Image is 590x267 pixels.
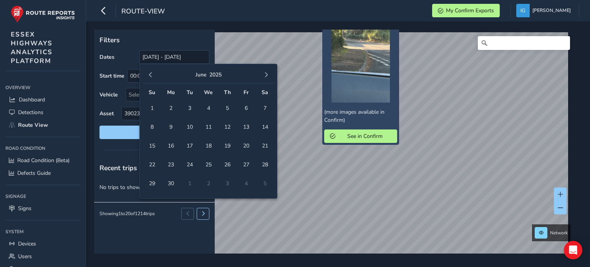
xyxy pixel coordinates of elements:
[164,101,177,115] span: 2
[202,139,215,153] span: 18
[99,91,118,98] label: Vehicle
[99,35,209,45] p: Filters
[17,157,70,164] span: Road Condition (Beta)
[239,139,253,153] span: 20
[19,96,45,103] span: Dashboard
[18,121,48,129] span: Route View
[122,107,196,120] span: 3902325
[209,71,222,78] button: 2025
[258,158,272,171] span: 28
[220,139,234,153] span: 19
[164,120,177,134] span: 9
[145,139,159,153] span: 15
[331,25,390,103] img: https://www.essexhighways.org/reports/2025/09/29/Report_6a57198a1f3346a29444e0cbf2dbf099_Pot_Hole...
[94,178,215,197] p: No trips to show.
[516,4,573,17] button: [PERSON_NAME]
[164,177,177,190] span: 30
[126,88,196,101] div: Select vehicle
[121,7,165,17] span: route-view
[145,120,159,134] span: 8
[99,110,114,117] label: Asset
[99,163,137,172] span: Recent trips
[18,109,43,116] span: Detections
[99,211,155,217] div: Showing 1 to 20 of 1214 trips
[224,89,231,96] span: Th
[202,158,215,171] span: 25
[446,7,494,14] span: My Confirm Exports
[5,154,80,167] a: Road Condition (Beta)
[258,101,272,115] span: 7
[5,119,80,131] a: Route View
[145,158,159,171] span: 22
[220,101,234,115] span: 5
[5,237,80,250] a: Devices
[11,30,53,65] span: ESSEX HIGHWAYS ANALYTICS PLATFORM
[167,89,175,96] span: Mo
[5,191,80,202] div: Signage
[262,89,268,96] span: Sa
[324,129,397,143] button: See in Confirm
[17,169,51,177] span: Defects Guide
[164,139,177,153] span: 16
[338,133,391,140] span: See in Confirm
[5,250,80,263] a: Users
[204,89,213,96] span: We
[18,205,31,212] span: Signs
[99,72,124,80] label: Start time
[5,82,80,93] div: Overview
[164,158,177,171] span: 23
[183,139,196,153] span: 17
[258,139,272,153] span: 21
[183,120,196,134] span: 10
[220,158,234,171] span: 26
[5,93,80,106] a: Dashboard
[550,230,568,236] span: Network
[244,89,249,96] span: Fr
[18,253,32,260] span: Users
[5,167,80,179] a: Defects Guide
[196,71,207,78] button: June
[5,106,80,119] a: Detections
[149,89,155,96] span: Su
[239,120,253,134] span: 13
[18,240,36,247] span: Devices
[202,120,215,134] span: 11
[324,108,397,124] p: (more images available in Confirm)
[145,177,159,190] span: 29
[516,4,530,17] img: diamond-layout
[11,5,75,23] img: rr logo
[105,129,204,136] span: Reset filters
[183,101,196,115] span: 3
[239,101,253,115] span: 6
[532,4,571,17] span: [PERSON_NAME]
[99,126,209,139] button: Reset filters
[239,158,253,171] span: 27
[187,89,193,96] span: Tu
[432,4,500,17] button: My Confirm Exports
[202,101,215,115] span: 4
[145,101,159,115] span: 1
[564,241,582,259] div: Open Intercom Messenger
[97,32,568,262] canvas: Map
[258,120,272,134] span: 14
[5,226,80,237] div: System
[5,143,80,154] div: Road Condition
[478,36,570,50] input: Search
[5,202,80,215] a: Signs
[99,53,114,61] label: Dates
[220,120,234,134] span: 12
[183,158,196,171] span: 24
